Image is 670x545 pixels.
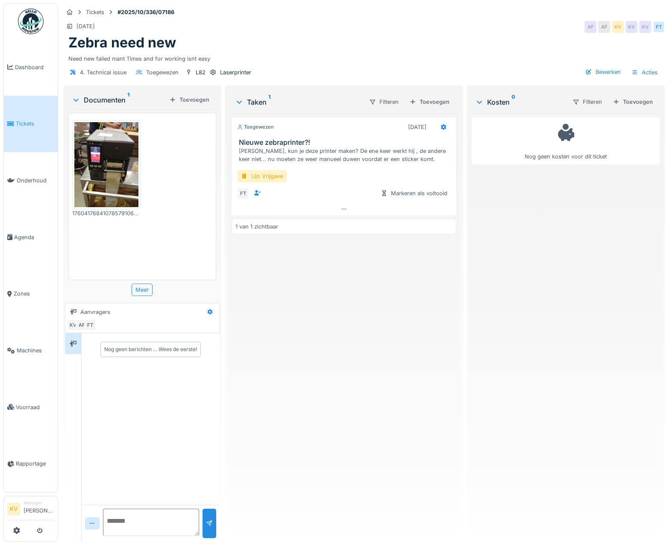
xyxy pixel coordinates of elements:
div: FT [653,21,665,33]
div: Nog geen berichten … Wees de eerste! [104,346,197,353]
h3: Nieuwe zebraprinter?! [239,138,453,147]
span: Machines [17,346,54,355]
div: Need new failed mant Times and for working isnt easy [68,51,660,63]
div: AF [598,21,610,33]
a: Onderhoud [4,152,58,209]
div: Manager [24,500,54,506]
div: KV [612,21,624,33]
div: Acties [628,66,661,79]
div: Aanvragers [80,308,110,316]
div: Toegewezen [146,68,179,76]
a: KV Manager[PERSON_NAME] [7,500,54,520]
div: [DATE] [408,123,426,131]
div: AF [585,21,597,33]
div: Filteren [569,96,606,108]
span: Zones [14,290,54,298]
span: Voorraad [16,403,54,411]
h1: Zebra need new [68,35,176,51]
div: Taken [235,97,362,107]
div: Toevoegen [166,94,213,105]
div: Meer [132,284,153,296]
div: Toegewezen [237,123,274,131]
li: [PERSON_NAME] [24,500,54,518]
div: 4. Technical issue [80,68,126,76]
div: Tickets [86,8,104,16]
div: L82 [196,68,206,76]
div: 1 van 1 zichtbaar [235,223,278,231]
div: KV [639,21,651,33]
div: Bewerken [582,66,624,78]
div: 17604176841078579106524378458271.jpg [72,209,141,217]
div: Nog geen kosten voor dit ticket [477,121,654,161]
span: Onderhoud [17,176,54,185]
div: AF [76,319,88,331]
sup: 1 [268,97,270,107]
strong: #2025/10/336/07186 [114,8,178,16]
div: Kosten [475,97,565,107]
div: Toevoegen [406,96,453,108]
div: Lijn Vrijgave [237,170,287,182]
div: FT [84,319,96,331]
span: Agenda [14,233,54,241]
img: Badge_color-CXgf-gQk.svg [18,9,44,34]
span: Rapportage [16,460,54,468]
img: mj7s67mxlbxkhe8468wlhjznpllw [74,122,138,207]
div: FT [237,188,249,199]
div: [PERSON_NAME], kun je deze printer maken? De ene keer werkt hij , de andere keer niet... nu moete... [239,147,453,163]
a: Voorraad [4,379,58,436]
a: Tickets [4,96,58,152]
div: Markeren als voltooid [377,188,451,199]
div: KV [67,319,79,331]
span: Tickets [16,120,54,128]
div: KV [626,21,638,33]
a: Dashboard [4,39,58,96]
a: Machines [4,322,58,379]
div: Toevoegen [609,96,656,108]
a: Agenda [4,209,58,266]
div: Documenten [72,95,166,105]
sup: 0 [511,97,515,107]
a: Zones [4,266,58,322]
div: [DATE] [76,22,95,30]
span: Dashboard [15,63,54,71]
a: Rapportage [4,436,58,492]
li: KV [7,503,20,516]
div: Filteren [365,96,403,108]
sup: 1 [127,95,129,105]
div: Laserprinter [220,68,251,76]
